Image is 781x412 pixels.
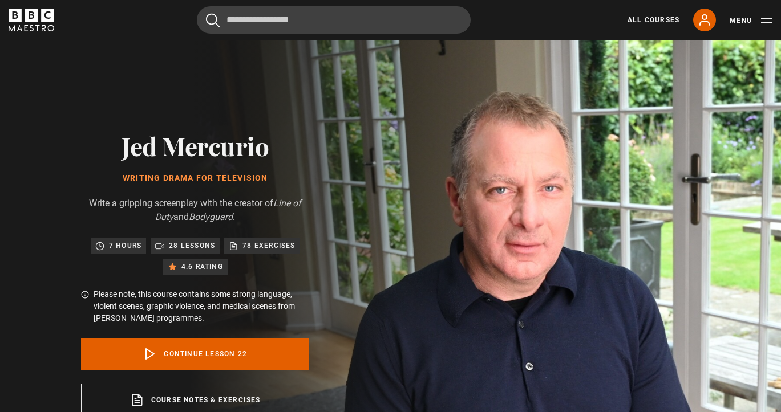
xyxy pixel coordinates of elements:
p: Write a gripping screenplay with the creator of and . [81,197,309,224]
i: Bodyguard [189,211,233,222]
p: 28 lessons [169,240,215,251]
a: Continue lesson 22 [81,338,309,370]
button: Toggle navigation [730,15,772,26]
p: 4.6 rating [181,261,223,272]
p: Please note, this course contains some strong language, violent scenes, graphic violence, and med... [94,288,309,324]
h1: Writing Drama for Television [81,174,309,183]
input: Search [197,6,471,34]
h2: Jed Mercurio [81,131,309,160]
p: 78 exercises [242,240,295,251]
svg: BBC Maestro [9,9,54,31]
a: All Courses [628,15,679,25]
p: 7 hours [109,240,141,251]
button: Submit the search query [206,13,220,27]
